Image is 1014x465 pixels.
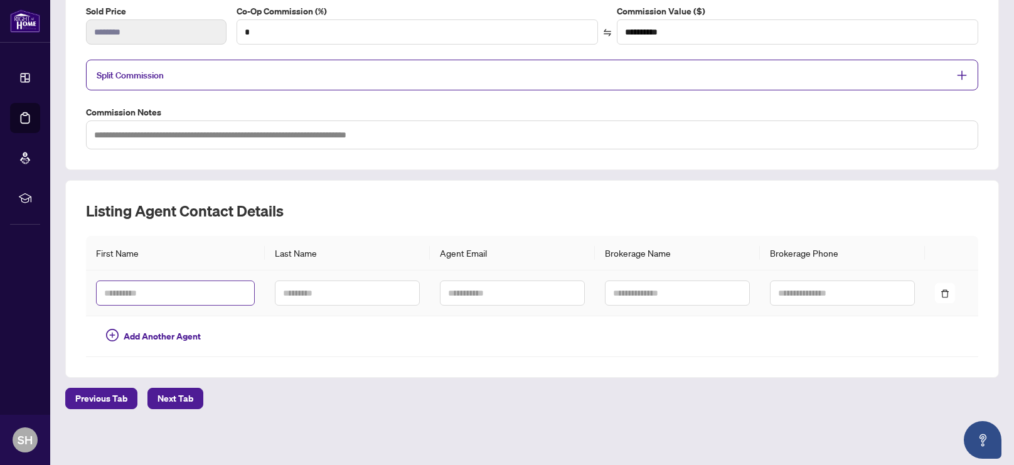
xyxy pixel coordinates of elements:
span: delete [941,289,949,298]
div: Split Commission [86,60,978,90]
th: Brokerage Name [595,236,760,270]
label: Co-Op Commission (%) [237,4,598,18]
button: Previous Tab [65,388,137,409]
th: Brokerage Phone [760,236,925,270]
th: Agent Email [430,236,595,270]
button: Add Another Agent [96,326,211,346]
span: Split Commission [97,70,164,81]
label: Sold Price [86,4,227,18]
h2: Listing Agent Contact Details [86,201,978,221]
span: swap [603,28,612,37]
span: Previous Tab [75,388,127,409]
button: Next Tab [147,388,203,409]
label: Commission Value ($) [617,4,978,18]
span: Add Another Agent [124,329,201,343]
th: First Name [86,236,265,270]
img: logo [10,9,40,33]
span: plus-circle [106,329,119,341]
label: Commission Notes [86,105,978,119]
button: Open asap [964,421,1001,459]
th: Last Name [265,236,430,270]
span: SH [18,431,33,449]
span: Next Tab [157,388,193,409]
span: plus [956,70,968,81]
